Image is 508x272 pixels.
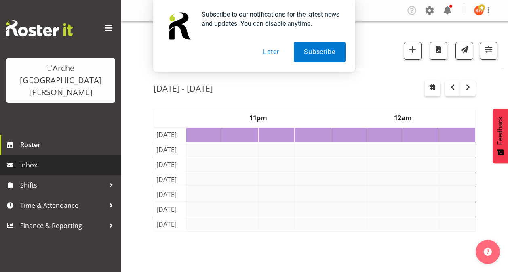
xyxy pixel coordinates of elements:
div: L'Arche [GEOGRAPHIC_DATA][PERSON_NAME] [14,62,107,98]
img: notification icon [163,10,195,42]
td: [DATE] [154,142,186,157]
span: Finance & Reporting [20,220,105,232]
button: Later [253,42,289,62]
td: [DATE] [154,127,186,142]
span: Roster [20,139,117,151]
button: Subscribe [294,42,345,62]
button: Feedback - Show survey [493,109,508,163]
span: Shifts [20,179,105,191]
td: [DATE] [154,157,186,172]
span: Inbox [20,159,117,171]
span: Time & Attendance [20,199,105,211]
td: [DATE] [154,187,186,202]
button: Select a specific date within the roster. [425,80,440,96]
td: [DATE] [154,172,186,187]
td: [DATE] [154,217,186,232]
div: Subscribe to our notifications for the latest news and updates. You can disable anytime. [195,10,346,28]
td: [DATE] [154,202,186,217]
span: Feedback [497,117,504,145]
h2: [DATE] - [DATE] [154,83,213,94]
img: help-xxl-2.png [484,248,492,256]
th: 11pm [186,109,331,127]
th: 12am [331,109,475,127]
